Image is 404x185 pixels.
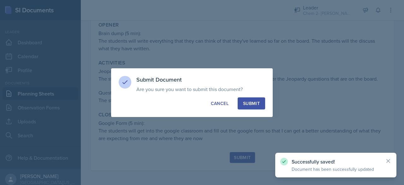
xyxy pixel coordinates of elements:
[205,97,234,109] button: Cancel
[211,100,229,107] div: Cancel
[136,76,265,83] h3: Submit Document
[238,97,265,109] button: Submit
[243,100,260,107] div: Submit
[292,166,380,172] p: Document has been successfully updated
[292,158,380,165] p: Successfully saved!
[136,86,265,92] p: Are you sure you want to submit this document?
